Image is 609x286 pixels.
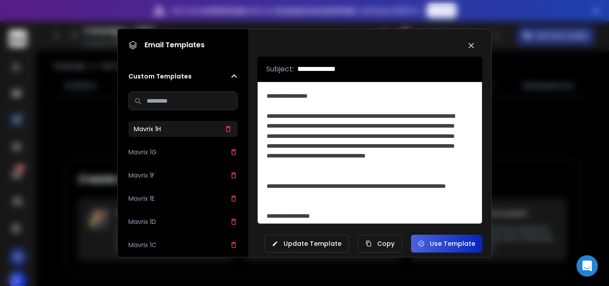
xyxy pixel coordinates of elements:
[128,72,192,81] h2: Custom Templates
[134,124,161,133] h3: Mavrix 1H
[128,194,155,203] h3: Mavrix 1E
[128,40,205,50] h1: Email Templates
[576,255,598,277] div: Open Intercom Messenger
[128,148,156,157] h3: Mavrix 1G
[266,64,294,75] p: Subject:
[128,72,238,81] button: Custom Templates
[264,235,349,253] button: Update Template
[128,171,155,180] h3: Mavrix 1F
[128,240,156,249] h3: Mavrix 1C
[358,235,402,253] button: Copy
[411,235,482,253] button: Use Template
[128,217,156,226] h3: Mavrix 1D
